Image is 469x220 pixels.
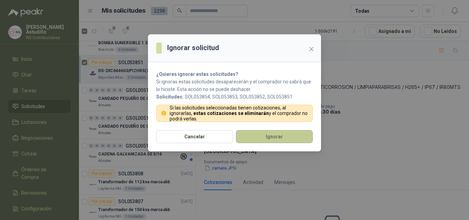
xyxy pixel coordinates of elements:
[170,105,309,121] p: Si las solicitudes seleccionadas tienen cotizaciones, al ignorarlas, y el comprador no podrá verlas.
[156,93,313,101] p: SOL053854, SOL053853, SOL053852, SOL053851
[167,43,219,53] h3: Ignorar solicitud
[156,94,184,100] b: Solicitudes:
[156,78,313,93] p: Si ignoras estas solicitudes desaparecerán y el comprador no sabrá que lo hiciste. Esta acción no...
[236,130,313,143] button: Ignorar
[309,46,314,52] span: close
[156,130,233,143] button: Cancelar
[193,111,269,116] strong: estas cotizaciones se eliminarán
[156,71,238,77] strong: ¿Quieres ignorar estas solicitudes?
[306,44,317,55] button: Close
